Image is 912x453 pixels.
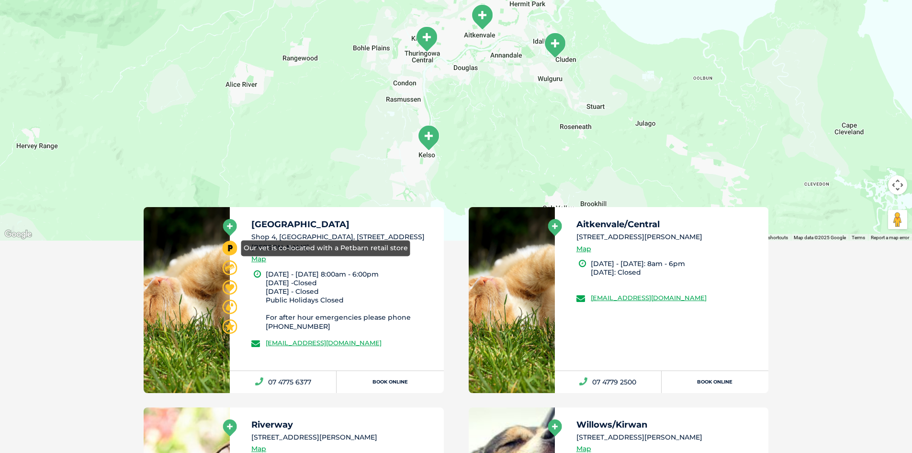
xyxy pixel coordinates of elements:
h5: Aitkenvale/Central [576,220,760,229]
span: Map data ©2025 Google [794,235,846,240]
a: Report a map error [871,235,909,240]
div: Aitkenvale/Central [470,4,494,30]
button: Map camera controls [888,175,907,195]
a: Map [251,254,266,265]
a: Terms [852,235,865,240]
button: Drag Pegman onto the map to open Street View [888,210,907,229]
a: Book Online [662,371,768,393]
a: Book Online [337,371,443,393]
img: Google [2,228,34,241]
a: Our vet is co-located with a Petbarn retail store [223,244,237,252]
li: [DATE] - [DATE]: 8am - 6pm [DATE]: Closed [591,259,760,286]
div: Willows/Kirwan [415,26,439,52]
h5: Willows/Kirwan [576,420,760,429]
a: [EMAIL_ADDRESS][DOMAIN_NAME] [591,294,707,302]
li: Shop 4, [GEOGRAPHIC_DATA], [STREET_ADDRESS][PERSON_NAME] [251,232,435,253]
a: [EMAIL_ADDRESS][DOMAIN_NAME] [266,339,382,347]
li: [DATE] - [DATE] 8:00am - 6:00pm [DATE] -Closed [DATE] - Closed Public Holidays Closed For after h... [266,270,435,331]
a: Click to see this area on Google Maps [2,228,34,241]
li: [STREET_ADDRESS][PERSON_NAME] [576,232,760,242]
li: [STREET_ADDRESS][PERSON_NAME] [576,432,760,442]
div: Riverway [417,125,440,151]
li: [STREET_ADDRESS][PERSON_NAME] [251,432,435,442]
a: 07 4779 2500 [555,371,662,393]
div: Fairfield [543,32,567,58]
h5: [GEOGRAPHIC_DATA] [251,220,435,229]
h5: Riverway [251,420,435,429]
div: Our vet is co-located with a Petbarn retail store [241,240,410,256]
a: 07 4775 6377 [230,371,337,393]
a: Map [576,244,591,255]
